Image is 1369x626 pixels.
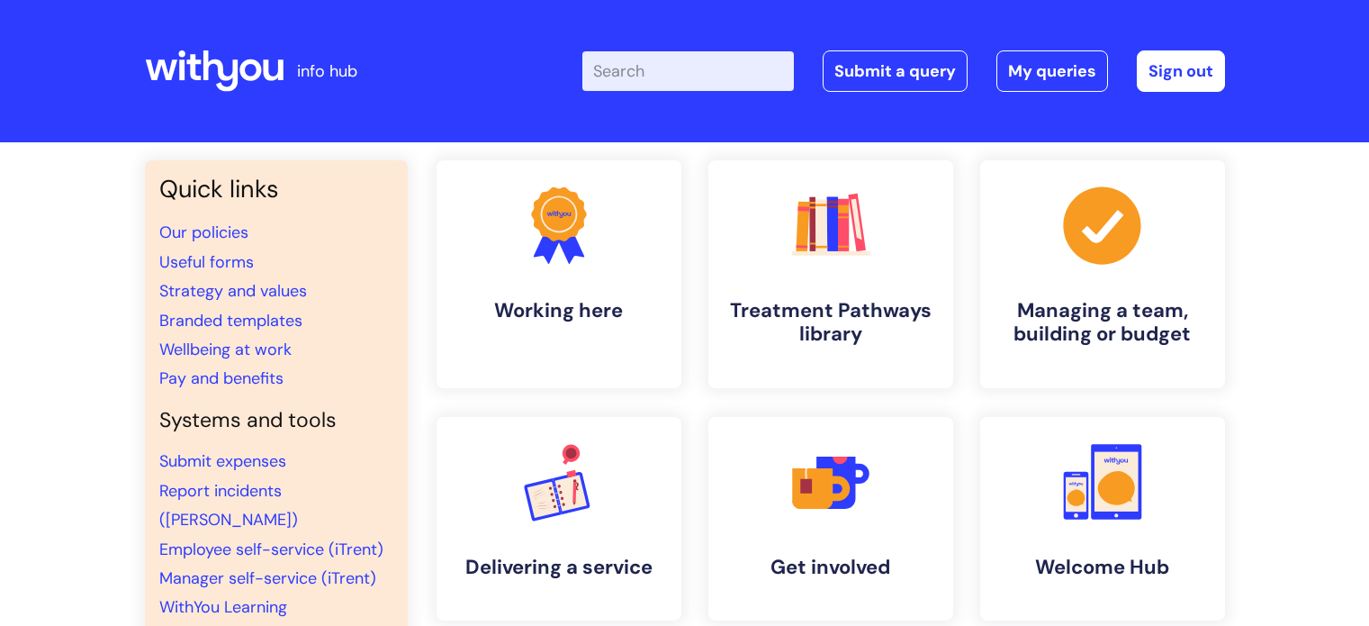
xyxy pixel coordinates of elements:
p: info hub [297,57,357,86]
h3: Quick links [159,175,393,204]
a: Wellbeing at work [159,339,292,360]
a: Branded templates [159,310,302,331]
a: Delivering a service [437,417,681,621]
a: Pay and benefits [159,367,284,389]
a: My queries [996,50,1108,92]
a: Our policies [159,222,248,243]
h4: Delivering a service [451,556,667,579]
input: Search [582,51,794,91]
h4: Welcome Hub [995,556,1211,579]
a: Strategy and values [159,280,307,302]
a: Report incidents ([PERSON_NAME]) [159,480,298,531]
h4: Managing a team, building or budget [995,299,1211,347]
a: Submit expenses [159,450,286,472]
h4: Working here [451,299,667,322]
a: Manager self-service (iTrent) [159,567,376,589]
a: Employee self-service (iTrent) [159,539,383,560]
h4: Get involved [723,556,939,579]
a: Useful forms [159,251,254,273]
a: Get involved [708,417,953,621]
a: Managing a team, building or budget [980,160,1225,388]
a: Sign out [1137,50,1225,92]
a: WithYou Learning [159,596,287,618]
a: Welcome Hub [980,417,1225,621]
a: Working here [437,160,681,388]
h4: Treatment Pathways library [723,299,939,347]
h4: Systems and tools [159,408,393,433]
a: Treatment Pathways library [708,160,953,388]
a: Submit a query [823,50,968,92]
div: | - [582,50,1225,92]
